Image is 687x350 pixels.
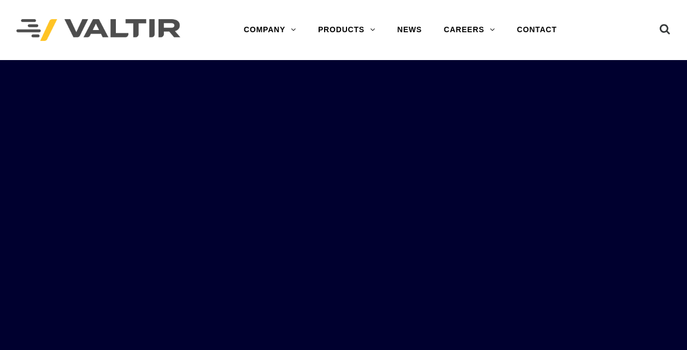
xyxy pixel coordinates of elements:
a: CONTACT [506,19,568,41]
a: COMPANY [233,19,307,41]
a: PRODUCTS [307,19,386,41]
img: Valtir [16,19,180,41]
a: NEWS [386,19,433,41]
a: CAREERS [433,19,506,41]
